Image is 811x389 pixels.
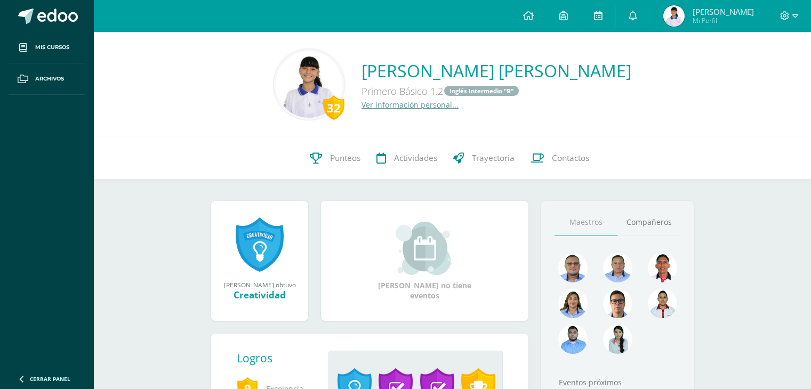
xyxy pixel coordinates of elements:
[648,253,677,282] img: 89a3ce4a01dc90e46980c51de3177516.png
[362,100,459,110] a: Ver información personal...
[30,375,70,383] span: Cerrar panel
[302,137,368,180] a: Punteos
[693,6,754,17] span: [PERSON_NAME]
[372,222,478,301] div: [PERSON_NAME] no tiene eventos
[552,152,589,164] span: Contactos
[222,289,298,301] div: Creatividad
[330,152,360,164] span: Punteos
[362,59,631,82] a: [PERSON_NAME] [PERSON_NAME]
[237,351,320,366] div: Logros
[523,137,597,180] a: Contactos
[558,325,588,354] img: bb84a3b7bf7504f214959ad1f5a3e741.png
[368,137,445,180] a: Actividades
[603,289,632,318] img: b3275fa016b95109afc471d3b448d7ac.png
[276,51,342,118] img: 4f408bf9a11a5daed90a502073d9d4b1.png
[35,43,69,52] span: Mis cursos
[555,209,617,236] a: Maestros
[603,325,632,354] img: 56ad63fe0de8ce470a366ccf655e76de.png
[663,5,685,27] img: a870b3e5c06432351c4097df98eac26b.png
[323,95,344,120] div: 32
[396,222,454,275] img: event_small.png
[9,63,85,95] a: Archivos
[648,289,677,318] img: 6b516411093031de2315839688b6386d.png
[558,253,588,282] img: 99962f3fa423c9b8099341731b303440.png
[693,16,754,25] span: Mi Perfil
[394,152,437,164] span: Actividades
[362,82,631,100] div: Primero Básico 1.2
[617,209,680,236] a: Compañeros
[9,32,85,63] a: Mis cursos
[558,289,588,318] img: 72fdff6db23ea16c182e3ba03ce826f1.png
[444,86,519,96] a: Inglés Intermedio "B"
[603,253,632,282] img: 2efff582389d69505e60b50fc6d5bd41.png
[445,137,523,180] a: Trayectoria
[555,377,680,387] div: Eventos próximos
[35,75,64,83] span: Archivos
[222,280,298,289] div: [PERSON_NAME] obtuvo
[472,152,515,164] span: Trayectoria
